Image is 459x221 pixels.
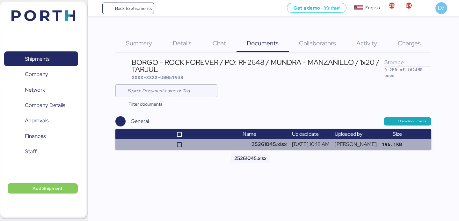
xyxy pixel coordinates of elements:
span: Upload documents [398,118,426,124]
span: Chat [213,39,226,47]
span: Activity [356,39,377,47]
a: Approvals [4,113,78,128]
span: Summary [126,39,152,47]
td: [DATE] 10:18 AM [289,139,332,149]
span: Name [243,131,256,137]
span: Collaborators [299,39,336,47]
button: Filter documents [115,98,167,110]
span: Add Shipment [33,185,62,192]
a: Company Details [4,98,78,113]
span: Company Details [25,101,65,110]
span: Finances [25,132,46,141]
div: 0.2MB of 1024MB used [384,67,431,79]
span: Staff [25,147,37,156]
td: 196.1KB [379,139,404,149]
button: Menu [91,3,102,14]
span: Charges [398,39,421,47]
span: Filter documents [128,100,162,108]
div: English [365,4,380,11]
td: 25261045.xlsx [240,139,289,149]
a: Network [4,82,78,97]
a: Staff [4,144,78,159]
span: Documents [247,39,279,47]
button: Add Shipment [8,183,78,194]
span: XXXX-XXXX-O0051938 [132,74,183,80]
td: [PERSON_NAME] [332,139,379,149]
input: Search Document name or Tag [127,84,214,97]
span: Details [173,39,192,47]
span: Size [393,131,402,137]
span: LV [438,4,444,12]
a: Finances [4,129,78,144]
div: General [131,118,149,125]
span: Network [25,85,45,95]
button: Upload documents [384,117,431,126]
span: Storage [384,58,404,66]
a: Shipments [4,51,78,66]
span: Approvals [25,116,48,125]
span: Company [25,70,48,79]
span: Uploaded by [335,131,362,137]
span: Shipments [25,54,49,64]
a: Company [4,67,78,82]
span: Back to Shipments [115,4,152,12]
a: Back to Shipments [102,3,154,14]
div: BORGO - ROCK FOREVER / PO: RF2648 / MUNDRA - MANZANILLO / 1x20 / TARJUL [132,59,384,73]
span: Upload date [292,131,319,137]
